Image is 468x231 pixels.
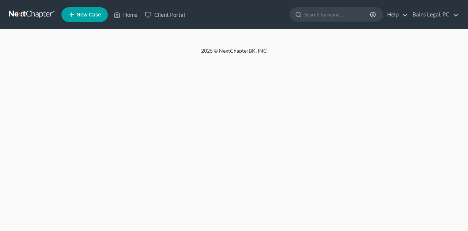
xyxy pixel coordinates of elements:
[76,12,101,18] span: New Case
[304,8,371,21] input: Search by name...
[409,8,459,21] a: Bains Legal, PC
[141,8,189,21] a: Client Portal
[384,8,408,21] a: Help
[110,8,141,21] a: Home
[26,47,442,60] div: 2025 © NextChapterBK, INC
